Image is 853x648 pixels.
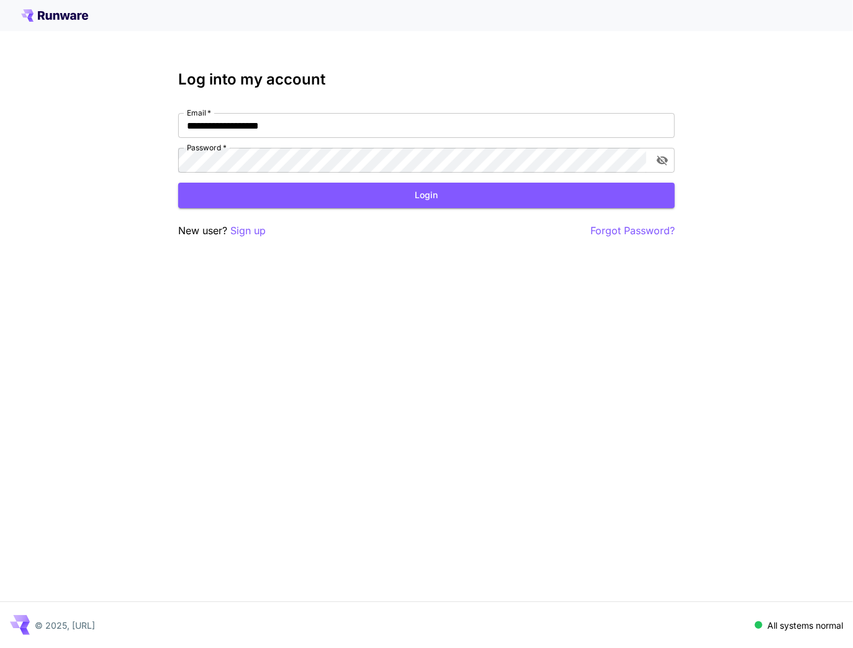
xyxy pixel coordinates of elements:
p: New user? [178,223,266,239]
p: All systems normal [767,619,843,632]
p: © 2025, [URL] [35,619,95,632]
button: Forgot Password? [590,223,675,239]
button: toggle password visibility [651,149,674,171]
label: Password [187,142,227,153]
button: Login [178,183,675,208]
h3: Log into my account [178,71,675,88]
button: Sign up [230,223,266,239]
label: Email [187,107,211,118]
